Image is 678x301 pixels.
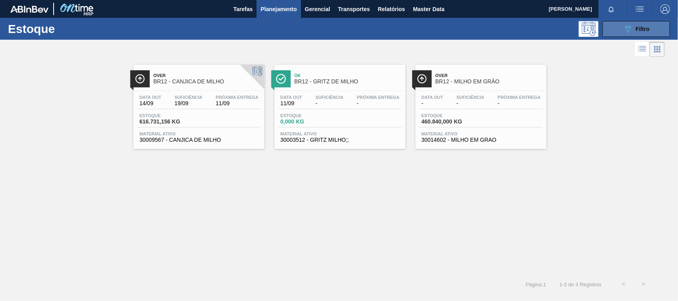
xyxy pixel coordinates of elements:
span: 616.731,156 KG [139,119,195,125]
span: Suficiência [315,95,343,100]
span: 0,000 KG [280,119,336,125]
div: Pogramando: nenhum usuário selecionado [579,21,599,37]
span: Master Data [413,4,444,14]
img: Ícone [417,74,427,84]
span: Próxima Entrega [357,95,400,100]
img: Ícone [135,74,145,84]
span: Ok [294,73,402,78]
span: 30009567 - CANJICA DE MILHO [139,137,259,143]
a: ÍconeOverBR12 - MILHO EM GRÃOData out-Suficiência-Próxima Entrega-Estoque460.840,000 KGMaterial a... [410,59,551,149]
span: 30014602 - MILHO EM GRAO [421,137,541,143]
span: Página : 1 [526,282,546,287]
span: - [456,100,484,106]
span: 30003512 - GRITZ MILHO;; [280,137,400,143]
span: Suficiência [456,95,484,100]
span: 19/09 [174,100,202,106]
span: - [315,100,343,106]
div: Visão em Lista [635,42,650,57]
span: 11/09 [280,100,302,106]
img: Logout [661,4,670,14]
span: BR12 - MILHO EM GRÃO [435,79,543,85]
span: Estoque [139,113,195,118]
span: Tarefas [234,4,253,14]
span: - [357,100,400,106]
img: userActions [635,4,645,14]
a: ÍconeOkBR12 - GRITZ DE MILHOData out11/09Suficiência-Próxima Entrega-Estoque0,000 KGMaterial ativ... [268,59,410,149]
span: 460.840,000 KG [421,119,477,125]
img: Ícone [276,74,286,84]
span: Estoque [280,113,336,118]
img: TNhmsLtSVTkK8tSr43FrP2fwEKptu5GPRR3wAAAABJRU5ErkJggg== [10,6,48,13]
span: Over [435,73,543,78]
span: Material ativo [421,131,541,136]
span: Data out [280,95,302,100]
div: Visão em Cards [650,42,665,57]
span: Próxima Entrega [216,95,259,100]
span: Filtro [636,26,650,32]
span: 1 - 3 de 3 Registros [558,282,602,287]
button: < [614,274,634,294]
span: Suficiência [174,95,202,100]
span: Gerencial [305,4,330,14]
span: 11/09 [216,100,259,106]
button: > [634,274,653,294]
h1: Estoque [8,24,124,33]
span: Transportes [338,4,370,14]
span: Data out [139,95,161,100]
button: Notificações [599,4,624,15]
span: 14/09 [139,100,161,106]
span: Over [153,73,261,78]
span: - [421,100,443,106]
span: BR12 - GRITZ DE MILHO [294,79,402,85]
button: Filtro [603,21,670,37]
span: Estoque [421,113,477,118]
span: Data out [421,95,443,100]
span: Material ativo [280,131,400,136]
span: Próxima Entrega [498,95,541,100]
span: Relatórios [378,4,405,14]
span: Planejamento [261,4,297,14]
a: ÍconeOverBR12 - CANJICA DE MILHOData out14/09Suficiência19/09Próxima Entrega11/09Estoque616.731,1... [127,59,268,149]
span: - [498,100,541,106]
span: BR12 - CANJICA DE MILHO [153,79,261,85]
span: Material ativo [139,131,259,136]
